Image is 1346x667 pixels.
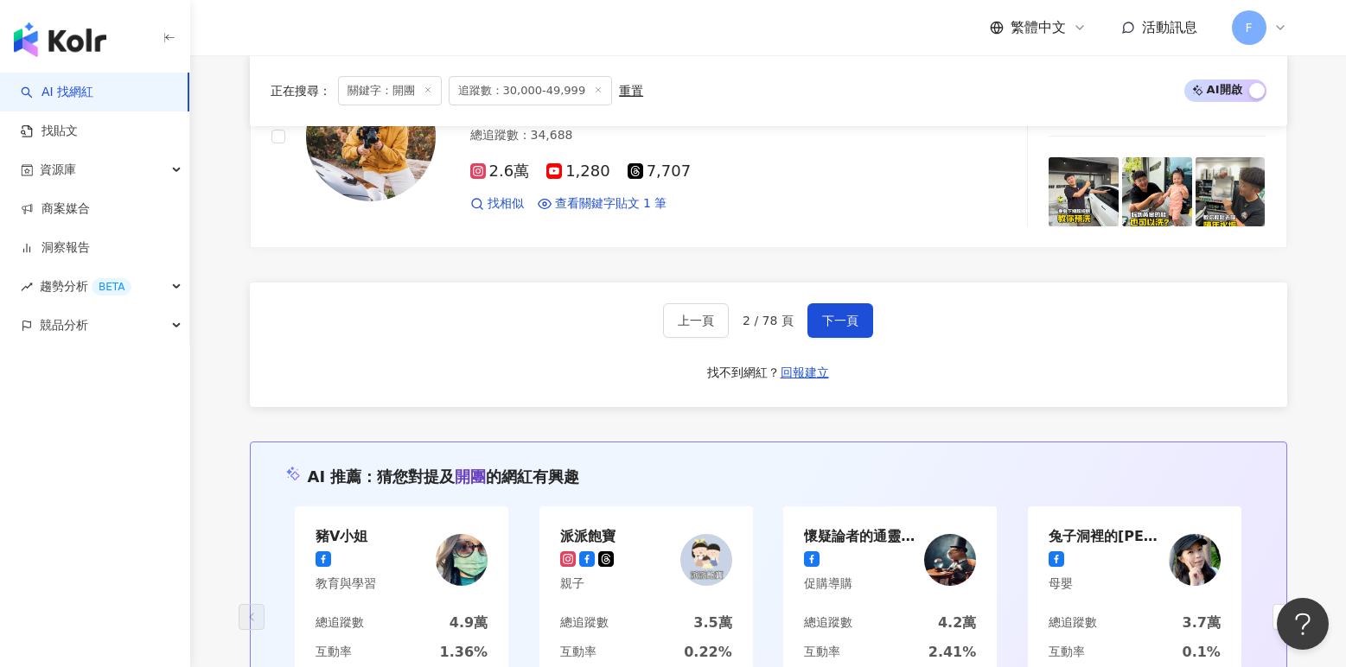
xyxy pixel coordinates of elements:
[1245,18,1252,37] span: F
[781,365,829,379] span: 回報建立
[1183,613,1221,632] div: 3.7萬
[92,278,131,295] div: BETA
[470,162,530,181] span: 2.6萬
[470,195,524,213] a: 找相似
[693,613,731,632] div: 3.5萬
[40,150,76,189] span: 資源庫
[377,467,579,486] span: 猜您對提及 的網紅有興趣
[470,127,952,144] div: 總追蹤數 ： 34,688
[822,314,858,327] span: 下一頁
[40,267,131,306] span: 趨勢分析
[21,123,78,140] a: 找貼文
[555,195,667,213] span: 查看關鍵字貼文 1 筆
[455,467,486,486] span: 開團
[663,303,729,338] button: 上一頁
[450,613,488,632] div: 4.9萬
[1049,527,1161,544] div: 兔子洞裡的愛麗絲
[316,614,364,632] div: 總追蹤數
[780,359,830,386] button: 回報建立
[680,534,732,586] img: KOL Avatar
[1169,534,1221,586] img: KOL Avatar
[807,303,873,338] button: 下一頁
[436,534,488,586] img: KOL Avatar
[924,534,976,586] img: KOL Avatar
[804,575,916,593] div: 促購導購
[488,195,524,213] span: 找相似
[40,306,88,345] span: 競品分析
[804,614,852,632] div: 總追蹤數
[684,643,732,662] div: 0.22%
[678,314,714,327] span: 上一頁
[560,527,616,544] div: 派派飽寶
[316,527,376,544] div: 豬V小姐
[14,22,106,57] img: logo
[250,24,1287,248] a: KOL Avatar阿任Ren網紅類型：汽車·自行車·美妝時尚·日常話題·家庭·美食·醫療與健康總追蹤數：34,6882.6萬1,2807,707找相似查看關鍵字貼文 1 筆互動率questio...
[928,643,977,662] div: 2.41%
[1142,19,1197,35] span: 活動訊息
[21,281,33,293] span: rise
[1049,575,1161,593] div: 母嬰
[440,643,488,662] div: 1.36%
[804,527,916,544] div: 懷疑論者的通靈觀察
[316,644,352,661] div: 互動率
[1196,157,1266,227] img: post-image
[306,72,436,201] img: KOL Avatar
[1049,614,1097,632] div: 總追蹤數
[1122,157,1192,227] img: post-image
[316,575,376,593] div: 教育與學習
[1049,157,1119,227] img: post-image
[21,84,93,101] a: searchAI 找網紅
[628,162,692,181] span: 7,707
[21,239,90,257] a: 洞察報告
[538,195,667,213] a: 查看關鍵字貼文 1 筆
[1011,18,1066,37] span: 繁體中文
[338,76,442,105] span: 關鍵字：開團
[1183,643,1221,662] div: 0.1%
[21,200,90,218] a: 商案媒合
[449,76,613,105] span: 追蹤數：30,000-49,999
[619,84,643,98] div: 重置
[560,575,616,593] div: 親子
[546,162,610,181] span: 1,280
[560,614,609,632] div: 總追蹤數
[1049,644,1085,661] div: 互動率
[271,84,331,98] span: 正在搜尋 ：
[804,644,840,661] div: 互動率
[743,314,794,327] span: 2 / 78 頁
[308,466,580,487] div: AI 推薦 ：
[707,365,780,382] div: 找不到網紅？
[1277,598,1329,650] iframe: Help Scout Beacon - Open
[560,644,596,661] div: 互動率
[938,613,976,632] div: 4.2萬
